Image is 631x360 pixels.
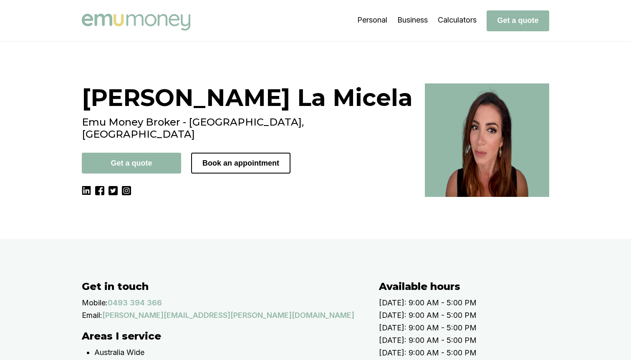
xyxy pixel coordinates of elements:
button: Book an appointment [191,153,290,174]
a: [PERSON_NAME][EMAIL_ADDRESS][PERSON_NAME][DOMAIN_NAME] [102,309,354,322]
p: Mobile: [82,297,108,309]
p: Australia Wide [94,346,362,359]
p: [DATE]: 9:00 AM - 5:00 PM [379,334,566,347]
p: [DATE]: 9:00 AM - 5:00 PM [379,347,566,359]
img: Best broker in Melbourne, VIC - Laura La Micela [425,83,549,197]
h2: Emu Money Broker - [GEOGRAPHIC_DATA], [GEOGRAPHIC_DATA] [82,116,415,140]
h2: Areas I service [82,330,362,342]
img: Instagram [122,186,131,195]
a: Get a quote [487,16,549,25]
p: [DATE]: 9:00 AM - 5:00 PM [379,322,566,334]
img: LinkedIn [82,186,91,195]
h1: [PERSON_NAME] La Micela [82,83,415,112]
p: [DATE]: 9:00 AM - 5:00 PM [379,309,566,322]
button: Get a quote [82,153,181,174]
a: 0493 394 366 [108,297,162,309]
h2: Get in touch [82,280,362,292]
img: Twitter [109,186,118,195]
img: Emu Money logo [82,14,190,30]
img: Facebook [95,186,104,195]
h2: Available hours [379,280,566,292]
p: Email: [82,309,102,322]
p: [DATE]: 9:00 AM - 5:00 PM [379,297,566,309]
button: Get a quote [487,10,549,31]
